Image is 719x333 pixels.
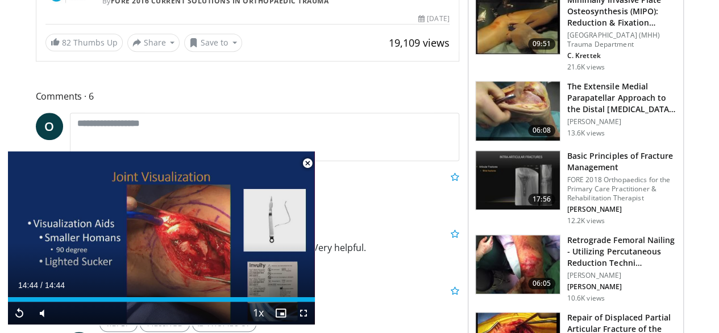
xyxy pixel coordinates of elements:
a: 17:56 Basic Principles of Fracture Management FORE 2018 Orthopaedics for the Primary Care Practit... [475,150,676,225]
p: [PERSON_NAME] [567,282,676,291]
span: 17:56 [528,194,555,205]
p: [GEOGRAPHIC_DATA] (MHH) Trauma Department [567,31,676,49]
span: 09:51 [528,38,555,50]
a: 06:08 The Extensile Medial Parapatellar Approach to the Distal [MEDICAL_DATA] and K… [PERSON_NAME... [475,81,676,141]
img: f420890a-d681-48c3-8d6b-f111bbcaa651.150x105_q85_crop-smart_upscale.jpg [476,235,560,294]
h3: Retrograde Femoral Nailing - Utilizing Percutaneous Reduction Techni… [567,235,676,269]
p: [PERSON_NAME] [567,271,676,280]
p: FORE 2018 Orthopaedics for the Primary Care Practitioner & Rehabilitation Therapist [567,175,676,203]
button: Close [296,151,319,175]
button: Enable picture-in-picture mode [269,302,292,324]
span: 82 [62,37,71,48]
button: Share [127,34,180,52]
div: Progress Bar [8,297,315,302]
p: 12.2K views [567,216,605,225]
span: 06:08 [528,125,555,136]
img: 9aafaf26-f876-494e-bd90-7c31d1b6137f.150x105_q85_crop-smart_upscale.jpg [476,81,560,141]
span: 19,109 views [389,36,450,50]
button: Fullscreen [292,302,315,324]
button: Save to [184,34,242,52]
h3: Basic Principles of Fracture Management [567,150,676,173]
button: Mute [31,302,53,324]
span: Comments 6 [36,89,459,104]
p: 10.6K views [567,294,605,303]
span: 06:05 [528,278,555,289]
img: bc1996f8-a33c-46db-95f7-836c2427973f.150x105_q85_crop-smart_upscale.jpg [476,151,560,210]
button: Replay [8,302,31,324]
span: / [40,281,43,290]
span: 14:44 [45,281,65,290]
p: 13.6K views [567,129,605,138]
div: [DATE] [418,14,449,24]
video-js: Video Player [8,151,315,325]
span: 14:44 [18,281,38,290]
h3: The Extensile Medial Parapatellar Approach to the Distal [MEDICAL_DATA] and K… [567,81,676,115]
a: O [36,113,63,140]
button: Playback Rate [247,302,269,324]
p: [PERSON_NAME] [567,205,676,214]
p: 21.6K views [567,63,605,72]
p: [PERSON_NAME] [567,117,676,126]
a: 06:05 Retrograde Femoral Nailing - Utilizing Percutaneous Reduction Techni… [PERSON_NAME] [PERSON... [475,235,676,303]
a: 82 Thumbs Up [45,34,123,51]
p: C. Krettek [567,51,676,60]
